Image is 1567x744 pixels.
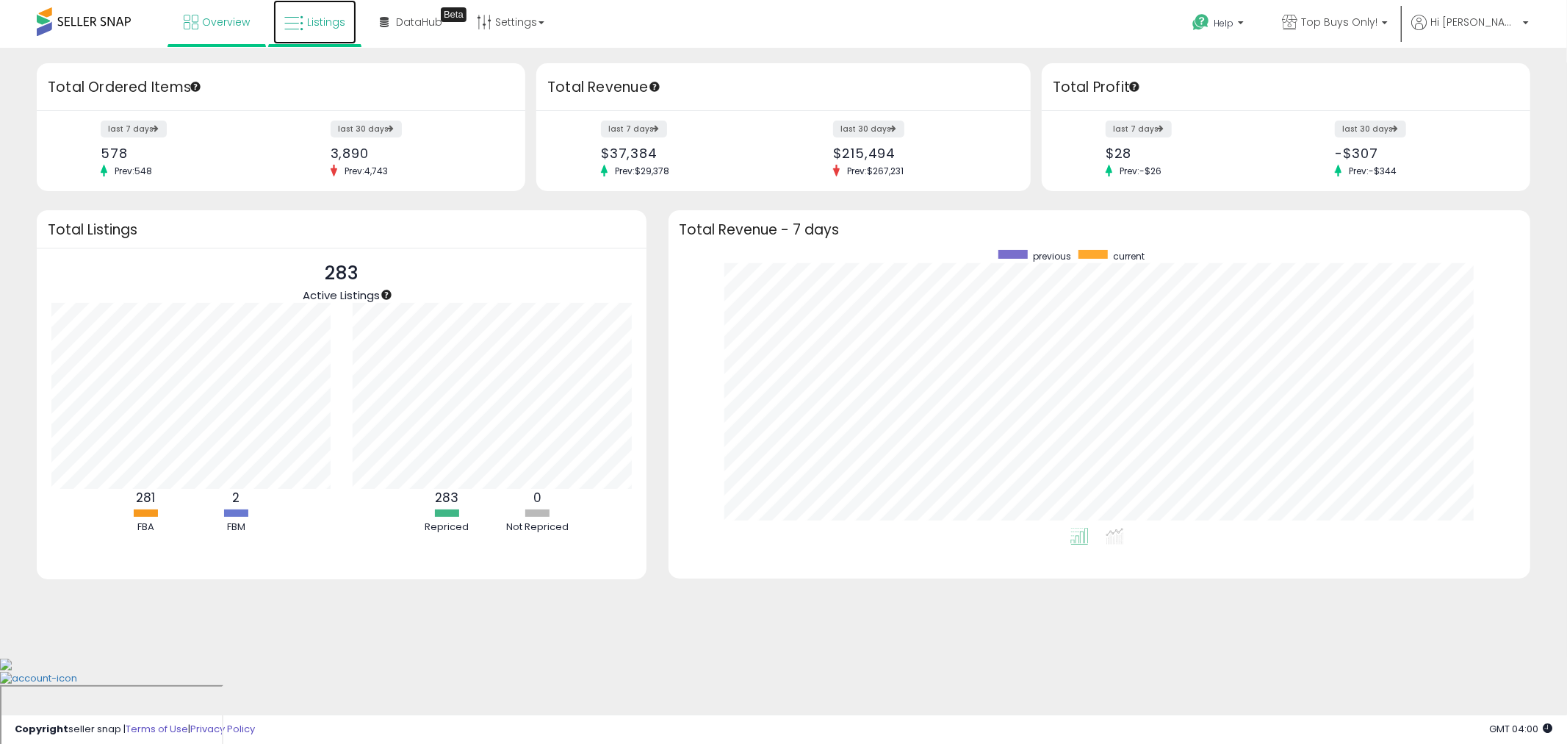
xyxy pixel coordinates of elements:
div: Tooltip anchor [380,288,393,301]
b: 2 [232,489,239,507]
a: Hi [PERSON_NAME] [1411,15,1529,48]
div: 3,890 [331,146,500,161]
b: 0 [533,489,541,507]
span: Overview [202,15,250,29]
h3: Total Listings [48,224,635,235]
i: Get Help [1192,13,1210,32]
b: 283 [435,489,458,507]
b: 281 [136,489,155,507]
div: Repriced [403,521,491,534]
span: Prev: -$344 [1341,165,1404,177]
h3: Total Revenue - 7 days [680,224,1519,235]
span: Listings [307,15,345,29]
span: Help [1214,17,1233,29]
h3: Total Revenue [547,77,1020,98]
div: Tooltip anchor [648,80,661,93]
span: Hi [PERSON_NAME] [1430,15,1519,29]
span: Top Buys Only! [1301,15,1377,29]
span: current [1113,250,1145,262]
label: last 7 days [601,121,667,137]
div: Tooltip anchor [1128,80,1141,93]
div: $215,494 [833,146,1005,161]
p: 283 [303,260,380,287]
div: FBA [101,521,190,534]
span: Prev: -$26 [1112,165,1169,177]
div: -$307 [1335,146,1504,161]
label: last 7 days [1106,121,1172,137]
span: Prev: 4,743 [337,165,395,177]
label: last 7 days [101,121,167,137]
label: last 30 days [1335,121,1406,137]
div: 578 [101,146,270,161]
span: Prev: $29,378 [608,165,677,177]
div: Not Repriced [493,521,581,534]
span: Prev: 548 [107,165,159,177]
span: Active Listings [303,287,380,303]
label: last 30 days [331,121,402,137]
div: FBM [192,521,280,534]
span: DataHub [396,15,442,29]
div: $28 [1106,146,1275,161]
h3: Total Ordered Items [48,77,514,98]
h3: Total Profit [1053,77,1519,98]
label: last 30 days [833,121,904,137]
a: Help [1181,2,1258,48]
span: previous [1033,250,1071,262]
span: Prev: $267,231 [840,165,911,177]
div: $37,384 [601,146,773,161]
div: Tooltip anchor [441,7,467,22]
div: Tooltip anchor [189,80,202,93]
